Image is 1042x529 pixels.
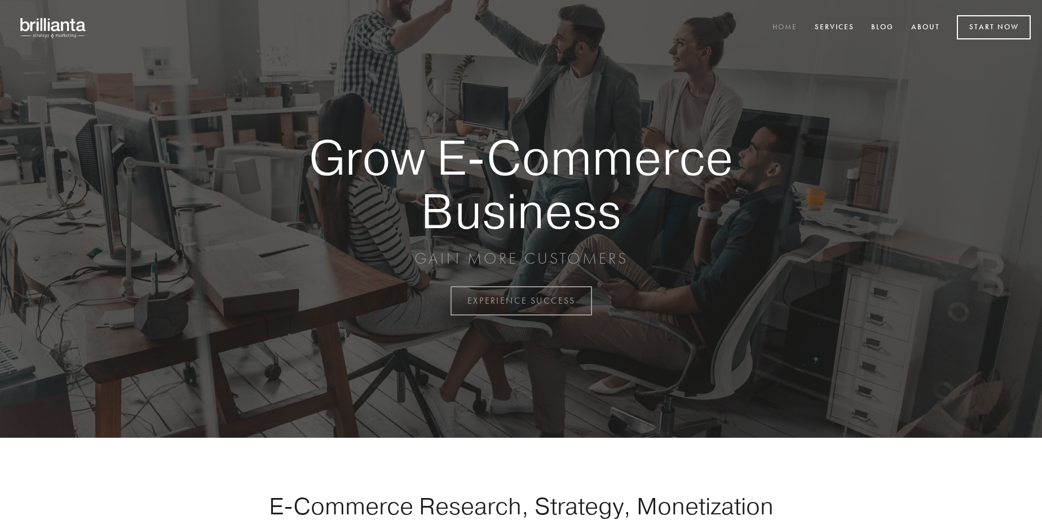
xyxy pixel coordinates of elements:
a: Blog [864,19,901,37]
a: Home [765,19,805,37]
a: EXPERIENCE SUCCESS [451,286,592,315]
strong: Grow E-Commerce Business [270,131,772,237]
p: GAIN MORE CUSTOMERS [270,248,772,269]
a: About [904,19,947,37]
img: brillianta - research, strategy, marketing [11,11,96,44]
a: Services [807,19,862,37]
h1: E-Commerce Research, Strategy, Monetization [233,492,809,520]
a: Start Now [957,15,1031,39]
